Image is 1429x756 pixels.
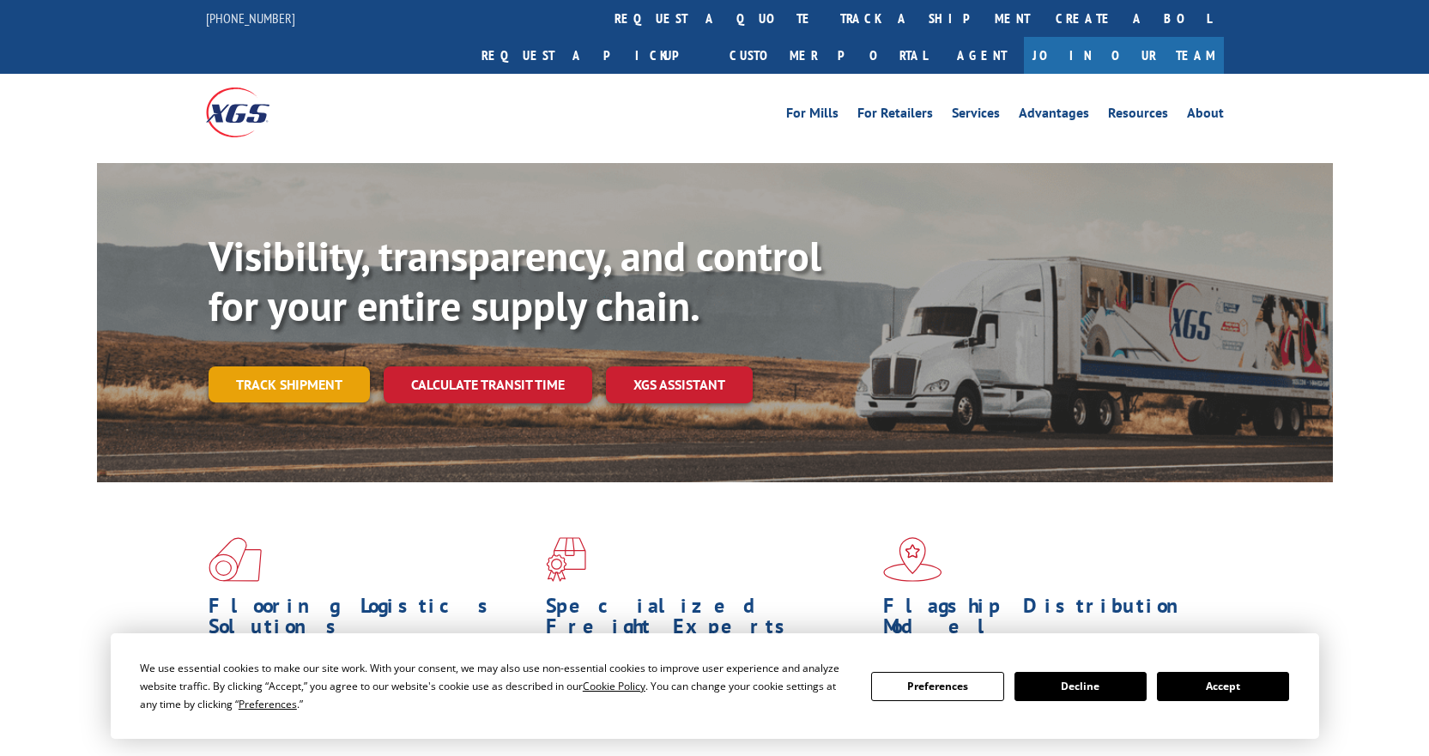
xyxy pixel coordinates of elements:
a: Advantages [1019,106,1089,125]
a: About [1187,106,1224,125]
a: Calculate transit time [384,366,592,403]
a: Learn More > [546,723,760,742]
button: Decline [1014,672,1147,701]
h1: Flagship Distribution Model [883,596,1208,645]
a: Request a pickup [469,37,717,74]
button: Preferences [871,672,1003,701]
img: xgs-icon-total-supply-chain-intelligence-red [209,537,262,582]
a: Join Our Team [1024,37,1224,74]
div: Cookie Consent Prompt [111,633,1319,739]
span: Preferences [239,697,297,711]
a: For Mills [786,106,839,125]
a: [PHONE_NUMBER] [206,9,295,27]
a: Customer Portal [717,37,940,74]
h1: Flooring Logistics Solutions [209,596,533,645]
div: We use essential cookies to make our site work. With your consent, we may also use non-essential ... [140,659,851,713]
a: Learn More > [209,723,422,742]
img: xgs-icon-focused-on-flooring-red [546,537,586,582]
a: Services [952,106,1000,125]
button: Accept [1157,672,1289,701]
a: For Retailers [857,106,933,125]
span: Cookie Policy [583,679,645,693]
a: Track shipment [209,366,370,402]
h1: Specialized Freight Experts [546,596,870,645]
img: xgs-icon-flagship-distribution-model-red [883,537,942,582]
a: Resources [1108,106,1168,125]
b: Visibility, transparency, and control for your entire supply chain. [209,229,821,332]
a: XGS ASSISTANT [606,366,753,403]
a: Agent [940,37,1024,74]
